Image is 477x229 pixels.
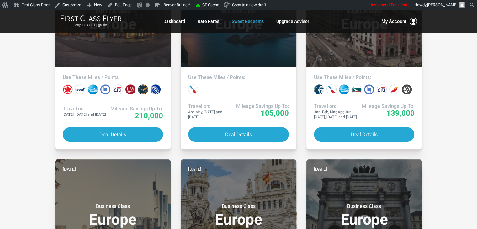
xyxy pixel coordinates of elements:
h3: Europe [188,203,289,227]
div: Amex points [339,84,349,94]
div: American miles [188,84,198,94]
h4: Use These Miles / Points: [188,74,289,81]
a: Dashboard [163,16,185,27]
div: Alaska miles [314,84,324,94]
div: Cathay Pacific miles [352,84,362,94]
small: Business Class [199,203,278,210]
button: Deal Details [188,127,289,142]
div: Chase points [364,84,374,94]
span: Unsuspend Transients [369,3,410,7]
time: [DATE] [188,166,201,173]
div: United miles [151,84,161,94]
button: Deal Details [63,127,163,142]
a: Upgrade Advisor [276,16,309,27]
div: All Nippon miles [75,84,85,94]
img: First Class Flyer [60,15,122,22]
div: Lufthansa miles [138,84,148,94]
span: [PERSON_NAME] [427,3,457,7]
time: [DATE] [63,166,76,173]
a: Rare Fares [198,16,219,27]
button: My Account [381,18,417,25]
div: Amex points [88,84,98,94]
div: Citi points [377,84,387,94]
span: My Account [381,18,406,25]
div: Chase points [100,84,110,94]
div: Air Canada miles [63,84,73,94]
div: LifeMiles [125,84,135,94]
a: First Class FlyerAnyone Can Upgrade [60,15,122,28]
time: [DATE] [314,166,327,173]
a: Sweet Redeems [232,16,264,27]
small: Business Class [325,203,403,210]
div: Citi points [113,84,123,94]
h3: Europe [314,203,415,227]
h3: Europe [63,203,163,227]
h4: Use These Miles / Points: [314,74,415,81]
div: American miles [326,84,337,94]
h4: Use These Miles / Points: [63,74,163,81]
small: Business Class [74,203,152,210]
button: Deal Details [314,127,415,142]
small: Anyone Can Upgrade [60,23,122,27]
span: • [189,1,191,8]
div: Marriott points [402,84,412,94]
div: Iberia miles [389,84,399,94]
